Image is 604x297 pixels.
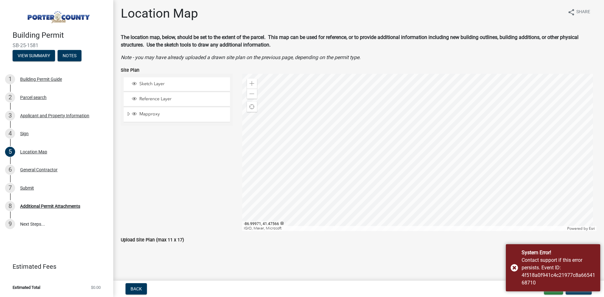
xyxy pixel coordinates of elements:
div: Powered by [566,226,596,231]
div: Parcel search [20,95,47,100]
div: 5 [5,147,15,157]
div: Location Map [20,150,47,154]
span: Share [576,8,590,16]
div: Additional Permit Attachments [20,204,80,208]
div: Find my location [247,102,257,112]
div: 2 [5,92,15,102]
div: Reference Layer [131,96,228,102]
ul: Layer List [123,76,231,124]
button: Back [126,283,147,294]
div: System Error! [522,249,596,256]
button: View Summary [13,50,55,61]
div: 4 [5,129,15,139]
a: Esri [589,226,595,231]
div: Sketch Layer [131,81,228,87]
a: Estimated Fees [5,260,103,273]
button: shareShare [562,6,595,18]
div: General Contractor [20,168,58,172]
div: Sign [20,131,29,136]
span: Back [131,286,142,291]
span: Estimated Total [13,285,40,289]
div: Zoom in [247,79,257,89]
div: Applicant and Property Information [20,113,89,118]
span: Mapproxy [138,111,228,117]
h1: Location Map [121,6,198,21]
i: share [568,8,575,16]
div: Zoom out [247,89,257,99]
div: Mapproxy [131,111,228,118]
span: Reference Layer [138,96,228,102]
li: Sketch Layer [124,77,230,91]
span: Expand [126,111,131,118]
h4: Building Permit [13,31,108,40]
div: 7 [5,183,15,193]
div: Contact support if this error persists. Event ID: 4f518a0f941c4c21977c8a6654168710 [522,256,596,287]
button: Notes [58,50,81,61]
div: IGIO, Maxar, Microsoft [242,226,566,231]
strong: The location map, below, should be set to the extent of the parcel. This map can be used for refe... [121,34,579,48]
li: Reference Layer [124,92,230,107]
wm-modal-confirm: Notes [58,53,81,58]
wm-modal-confirm: Summary [13,53,55,58]
div: 8 [5,201,15,211]
div: 9 [5,219,15,229]
div: Submit [20,186,34,190]
span: SB-25-1581 [13,42,101,48]
i: Note - you may have already uploaded a drawn site plan on the previous page, depending on the per... [121,54,361,60]
label: Site Plan [121,68,139,73]
div: Building Permit Guide [20,77,62,81]
div: 1 [5,74,15,84]
div: 3 [5,111,15,121]
span: $0.00 [91,285,101,289]
label: Upload Site Plan (max 11 x 17) [121,238,184,242]
div: 6 [5,165,15,175]
li: Mapproxy [124,107,230,122]
span: Sketch Layer [138,81,228,87]
img: Porter County, Indiana [13,7,103,24]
